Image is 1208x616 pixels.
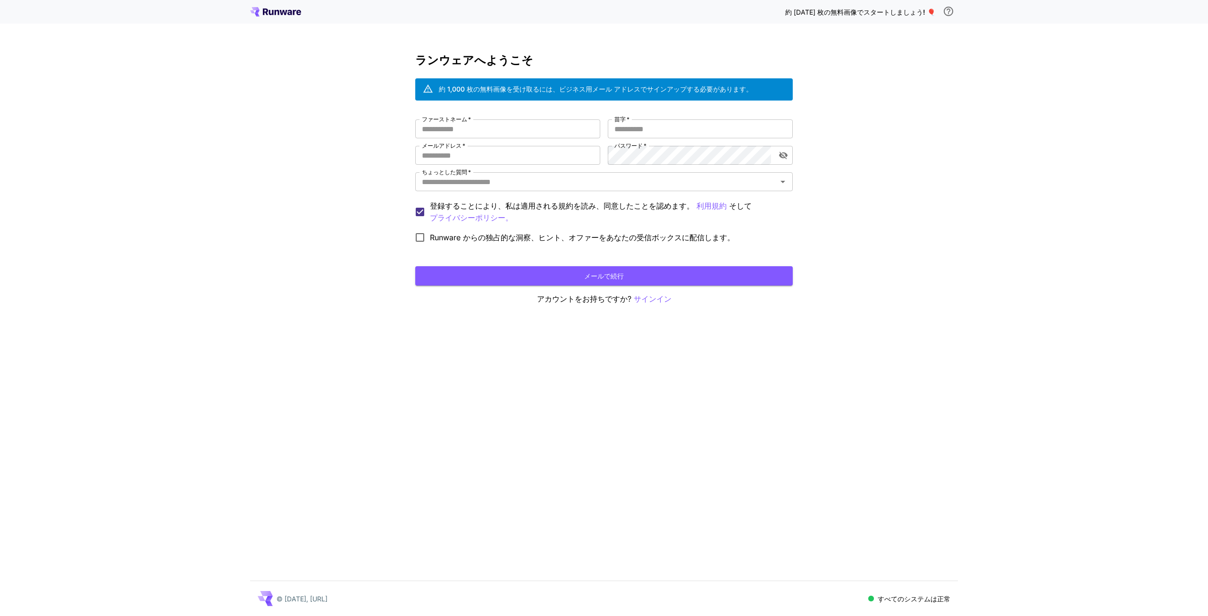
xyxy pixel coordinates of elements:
font: Runware からの独占的な洞察、ヒント、オファーをあなたの受信ボックスに配信します。 [430,233,735,242]
font: サインイン [634,294,671,304]
font: パスワード [614,142,643,149]
font: 約 [DATE] 枚の無料画像でスタートしましょう [785,8,923,16]
font: アカウントをお持ちですか? [537,294,631,304]
font: 苗字 [614,116,626,123]
font: ファーストネーム [422,116,467,123]
font: プライバシーポリシー。 [430,213,513,222]
button: メールで続行 [415,266,793,286]
font: すべてのシステムは正常 [878,595,950,603]
font: © [DATE], [URL] [277,595,327,603]
button: 開ける [776,175,789,188]
font: ちょっとした質問 [422,169,467,176]
font: 登録することにより、私は適用される規約を読み、同意したことを認めます。 [430,201,694,211]
font: メールアドレス [422,142,461,149]
button: 登録することにより、私は適用される規約を読み、同意したことを認めます。 そして プライバシーポリシー。 [696,200,727,212]
font: ! 🎈 [923,8,935,16]
button: 登録することにより、私は適用される規約を読み、同意したことを認めます。 利用規約 そして [430,212,513,224]
font: そして [729,201,752,211]
font: ランウェアへようこそ [415,53,533,67]
button: 無料クレジットを受け取るには、ビジネス用メール アドレスでサインアップし、弊社から送信されるメール内の確認リンクをクリックする必要があります。 [939,2,958,21]
button: サインイン [634,293,671,305]
font: 利用規約 [696,201,727,211]
button: パスワードの表示を切り替える [775,147,792,164]
font: 約 1,000 枚の無料画像を受け取るには、ビジネス用メール アドレスでサインアップする必要があります。 [439,85,753,93]
font: メールで続行 [584,272,624,280]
